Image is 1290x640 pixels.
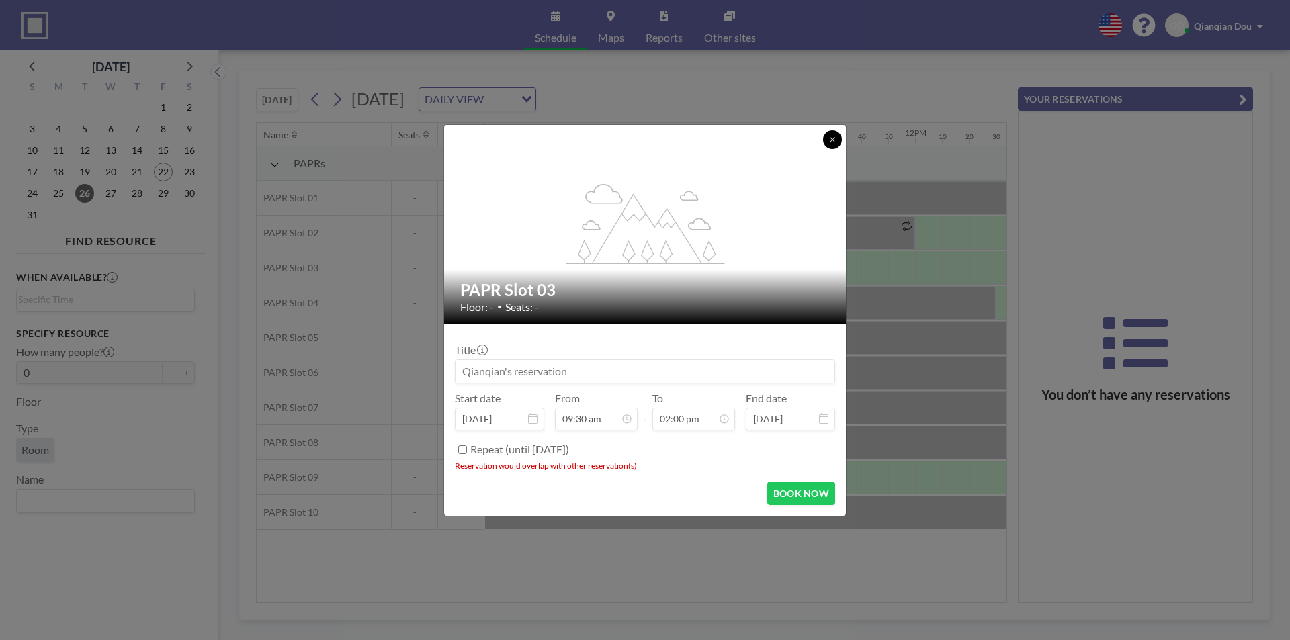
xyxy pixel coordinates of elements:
[455,343,486,357] label: Title
[652,392,663,405] label: To
[767,482,835,505] button: BOOK NOW
[555,392,580,405] label: From
[455,392,501,405] label: Start date
[505,300,539,314] span: Seats: -
[456,360,834,383] input: Qianqian's reservation
[566,183,725,263] g: flex-grow: 1.2;
[455,461,835,471] li: Reservation would overlap with other reservation(s)
[643,396,647,426] span: -
[497,302,502,312] span: •
[470,443,569,456] label: Repeat (until [DATE])
[460,300,494,314] span: Floor: -
[460,280,831,300] h2: PAPR Slot 03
